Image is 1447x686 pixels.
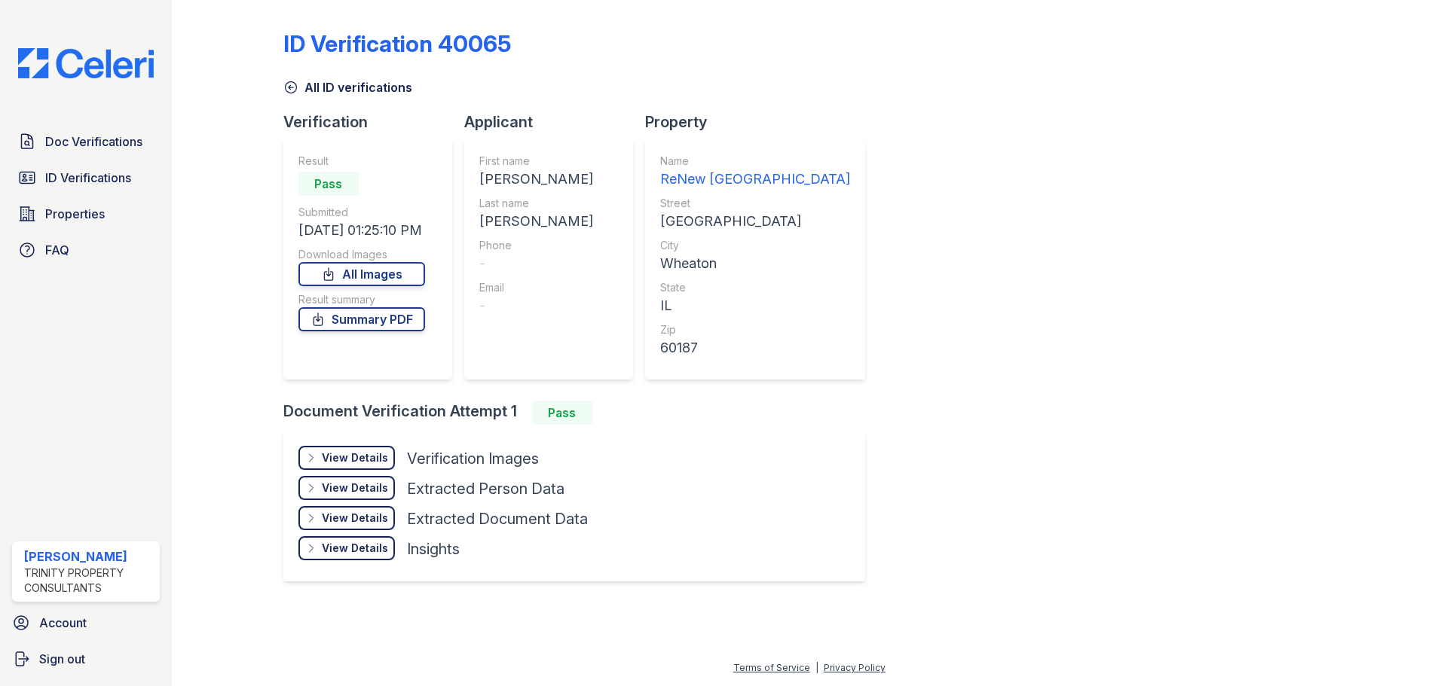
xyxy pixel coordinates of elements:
div: [GEOGRAPHIC_DATA] [660,211,850,232]
a: ID Verifications [12,163,160,193]
div: ID Verification 40065 [283,30,511,57]
span: FAQ [45,241,69,259]
div: Name [660,154,850,169]
div: Pass [532,401,592,425]
div: - [479,295,593,316]
div: - [479,253,593,274]
div: Extracted Person Data [407,478,564,499]
a: Account [6,608,166,638]
a: Privacy Policy [824,662,886,673]
a: FAQ [12,235,160,265]
div: Email [479,280,593,295]
a: Summary PDF [298,307,425,331]
div: Pass [298,172,359,196]
div: Last name [479,196,593,211]
div: State [660,280,850,295]
span: Account [39,614,87,632]
div: Result summary [298,292,425,307]
span: ID Verifications [45,169,131,187]
span: Properties [45,205,105,223]
a: Terms of Service [733,662,810,673]
div: City [660,238,850,253]
div: Extracted Document Data [407,508,588,529]
div: Document Verification Attempt 1 [283,401,877,425]
div: View Details [322,480,388,495]
a: Doc Verifications [12,127,160,157]
div: [DATE] 01:25:10 PM [298,220,425,241]
div: Insights [407,538,460,559]
div: | [815,662,818,673]
a: Properties [12,199,160,229]
div: First name [479,154,593,169]
div: 60187 [660,337,850,358]
span: Doc Verifications [45,133,142,151]
div: Download Images [298,247,425,262]
div: View Details [322,541,388,556]
div: [PERSON_NAME] [479,169,593,190]
a: All ID verifications [283,78,412,96]
div: View Details [322,450,388,465]
div: Verification [283,111,464,133]
div: Street [660,196,850,211]
div: Verification Images [407,448,539,469]
div: Applicant [464,111,645,133]
a: All Images [298,262,425,286]
div: View Details [322,511,388,526]
div: ReNew [GEOGRAPHIC_DATA] [660,169,850,190]
a: Name ReNew [GEOGRAPHIC_DATA] [660,154,850,190]
div: IL [660,295,850,316]
span: Sign out [39,650,85,668]
div: Phone [479,238,593,253]
div: Property [645,111,877,133]
div: Result [298,154,425,169]
a: Sign out [6,644,166,674]
div: [PERSON_NAME] [479,211,593,232]
div: Submitted [298,205,425,220]
div: Zip [660,322,850,337]
img: CE_Logo_Blue-a8612792a0a2168367f1c8372b55b34899dd931a85d93a1a3d3e32e68fde9ad4.png [6,48,166,78]
div: Trinity Property Consultants [24,566,154,596]
div: [PERSON_NAME] [24,547,154,566]
div: Wheaton [660,253,850,274]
